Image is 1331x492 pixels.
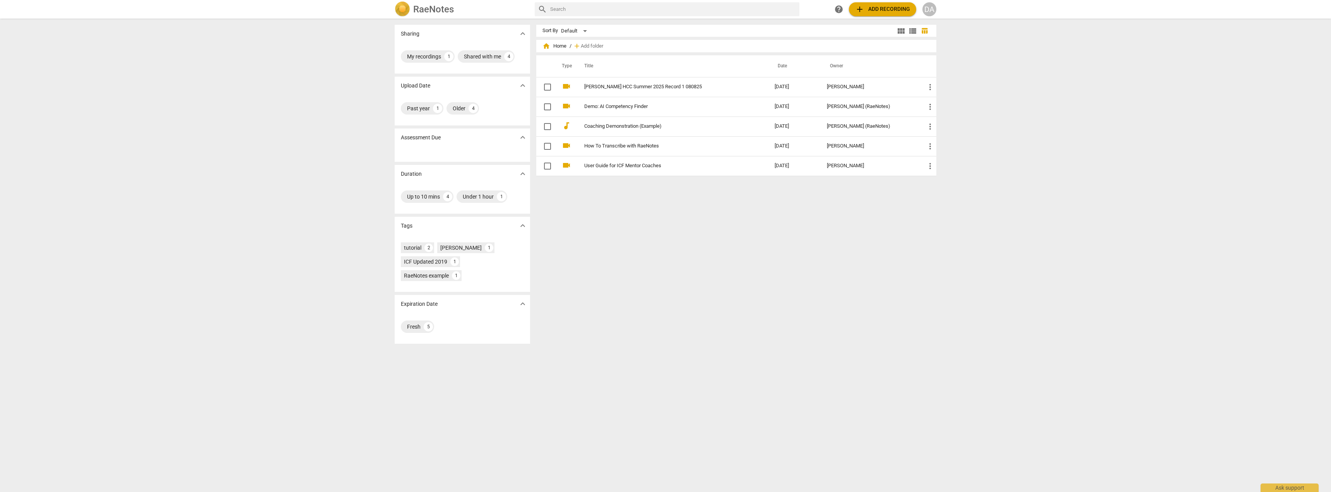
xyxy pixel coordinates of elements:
a: Coaching Demonstration (Example) [584,123,747,129]
div: Shared with me [464,53,501,60]
button: DA [922,2,936,16]
td: [DATE] [768,77,821,97]
div: 1 [450,257,459,266]
div: [PERSON_NAME] (RaeNotes) [827,104,913,110]
p: Tags [401,222,412,230]
span: more_vert [926,82,935,92]
a: Demo: AI Competency Finder [584,104,747,110]
th: Date [768,55,821,77]
span: videocam [562,141,571,150]
span: expand_more [518,133,527,142]
th: Owner [821,55,919,77]
span: Add recording [855,5,910,14]
td: [DATE] [768,97,821,117]
td: [DATE] [768,156,821,176]
span: add [573,42,581,50]
a: How To Transcribe with RaeNotes [584,143,747,149]
div: 2 [424,243,433,252]
span: more_vert [926,122,935,131]
span: more_vert [926,142,935,151]
div: 5 [424,322,433,331]
div: [PERSON_NAME] [827,84,913,90]
div: 4 [443,192,452,201]
button: Show more [517,168,529,180]
button: Upload [849,2,916,16]
span: videocam [562,101,571,111]
div: Fresh [407,323,421,331]
span: search [538,5,547,14]
span: Home [542,42,566,50]
a: LogoRaeNotes [395,2,529,17]
div: 1 [433,104,442,113]
div: Up to 10 mins [407,193,440,201]
div: 1 [452,271,460,280]
p: Assessment Due [401,134,441,142]
button: Show more [517,28,529,39]
div: RaeNotes example [404,272,449,279]
span: view_module [896,26,906,36]
span: videocam [562,82,571,91]
p: Duration [401,170,422,178]
div: [PERSON_NAME] [827,163,913,169]
button: Tile view [895,25,907,37]
span: expand_more [518,299,527,309]
div: Older [453,105,465,112]
button: Show more [517,298,529,310]
div: tutorial [404,244,421,252]
p: Upload Date [401,82,430,90]
span: more_vert [926,102,935,111]
div: 1 [497,192,506,201]
div: Sort By [542,28,558,34]
th: Title [575,55,768,77]
span: help [834,5,843,14]
span: add [855,5,864,14]
h2: RaeNotes [413,4,454,15]
img: Logo [395,2,410,17]
div: 1 [485,243,493,252]
button: Show more [517,220,529,231]
a: [PERSON_NAME] HCC Summer 2025 Record 1 080825 [584,84,747,90]
th: Type [556,55,575,77]
div: My recordings [407,53,441,60]
span: home [542,42,550,50]
div: Default [561,25,590,37]
span: / [570,43,571,49]
div: Past year [407,105,430,112]
input: Search [550,3,796,15]
div: 1 [444,52,453,61]
button: Show more [517,80,529,91]
td: [DATE] [768,136,821,156]
a: User Guide for ICF Mentor Coaches [584,163,747,169]
span: view_list [908,26,917,36]
div: [PERSON_NAME] [440,244,482,252]
div: ICF Updated 2019 [404,258,447,266]
span: audiotrack [562,121,571,130]
span: expand_more [518,221,527,230]
a: Help [832,2,846,16]
span: expand_more [518,29,527,38]
span: Add folder [581,43,603,49]
span: more_vert [926,161,935,171]
span: table_chart [921,27,928,34]
p: Expiration Date [401,300,438,308]
button: List view [907,25,919,37]
div: Ask support [1261,483,1319,492]
div: 4 [469,104,478,113]
div: Under 1 hour [463,193,494,201]
div: 4 [504,52,513,61]
div: [PERSON_NAME] (RaeNotes) [827,123,913,129]
td: [DATE] [768,117,821,136]
p: Sharing [401,30,419,38]
div: [PERSON_NAME] [827,143,913,149]
span: expand_more [518,81,527,90]
span: expand_more [518,169,527,178]
span: videocam [562,161,571,170]
button: Table view [919,25,930,37]
button: Show more [517,132,529,143]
